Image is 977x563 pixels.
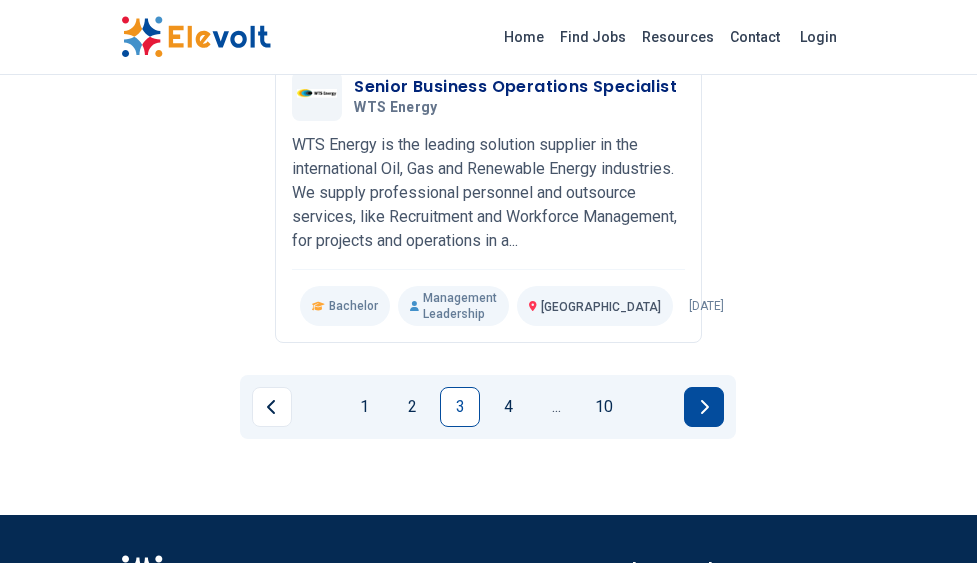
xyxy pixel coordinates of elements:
p: WTS Energy is the leading solution supplier in the international Oil, Gas and Renewable Energy in... [292,133,685,253]
a: Page 2 [392,387,432,427]
h3: Senior Business Operations Specialist [354,75,677,99]
p: Management Leadership [398,286,509,326]
ul: Pagination [252,387,724,427]
img: Elevolt [121,16,271,58]
a: Contact [722,21,788,53]
a: Login [788,17,849,57]
a: Page 10 [584,387,624,427]
a: Find Jobs [552,21,634,53]
p: [DATE] [689,298,724,314]
a: Page 4 [488,387,528,427]
a: Home [496,21,552,53]
a: Page 3 is your current page [440,387,480,427]
img: WTS Energy [297,89,337,104]
a: Resources [634,21,722,53]
a: Page 1 [344,387,384,427]
span: Bachelor [329,298,378,314]
a: WTS EnergySenior Business Operations SpecialistWTS EnergyWTS Energy is the leading solution suppl... [292,71,685,326]
iframe: Chat Widget [877,467,977,563]
a: Jump forward [536,387,576,427]
span: [GEOGRAPHIC_DATA] [541,300,661,314]
span: WTS Energy [354,99,438,117]
a: Previous page [252,387,292,427]
a: Next page [684,387,724,427]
